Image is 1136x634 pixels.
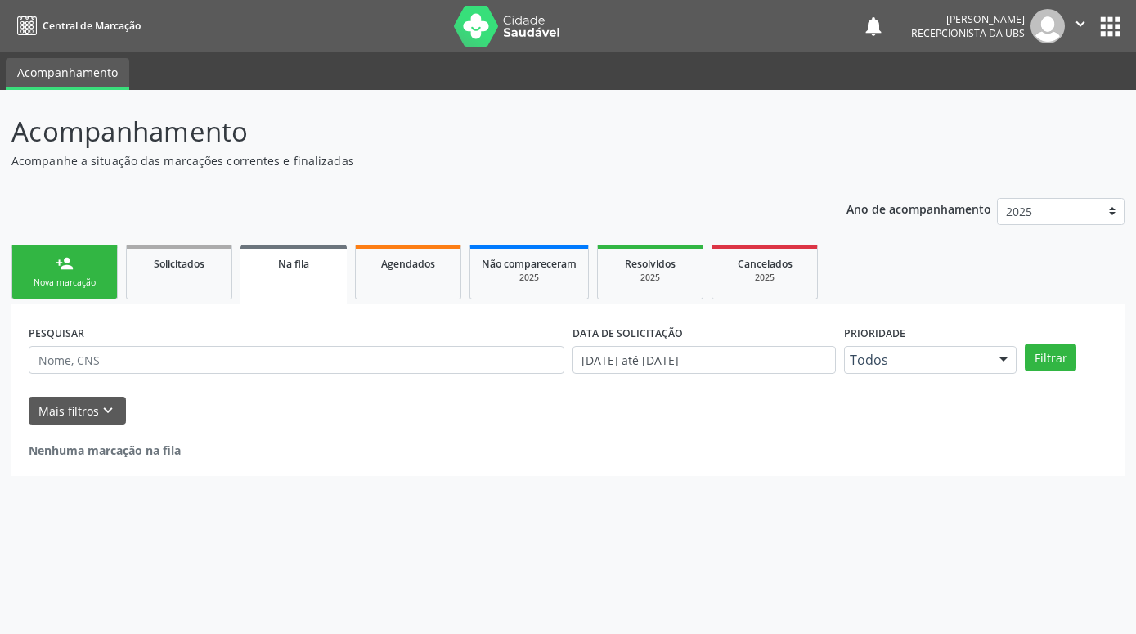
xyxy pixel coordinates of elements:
div: Nova marcação [24,277,106,289]
button: notifications [862,15,885,38]
span: Cancelados [738,257,793,271]
i:  [1071,15,1089,33]
span: Todos [850,352,984,368]
span: Solicitados [154,257,204,271]
span: Na fila [278,257,309,271]
p: Ano de acompanhamento [846,198,991,218]
label: DATA DE SOLICITAÇÃO [572,321,683,346]
button:  [1065,9,1096,43]
div: 2025 [724,272,806,284]
span: Não compareceram [482,257,577,271]
div: 2025 [609,272,691,284]
span: Recepcionista da UBS [911,26,1025,40]
label: Prioridade [844,321,905,346]
img: img [1030,9,1065,43]
div: [PERSON_NAME] [911,12,1025,26]
span: Resolvidos [625,257,676,271]
span: Central de Marcação [43,19,141,33]
input: Nome, CNS [29,346,564,374]
span: Agendados [381,257,435,271]
div: person_add [56,254,74,272]
label: PESQUISAR [29,321,84,346]
a: Central de Marcação [11,12,141,39]
a: Acompanhamento [6,58,129,90]
i: keyboard_arrow_down [99,402,117,420]
button: apps [1096,12,1125,41]
div: 2025 [482,272,577,284]
button: Mais filtroskeyboard_arrow_down [29,397,126,425]
p: Acompanhamento [11,111,791,152]
p: Acompanhe a situação das marcações correntes e finalizadas [11,152,791,169]
input: Selecione um intervalo [572,346,836,374]
strong: Nenhuma marcação na fila [29,443,181,458]
button: Filtrar [1025,344,1076,371]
